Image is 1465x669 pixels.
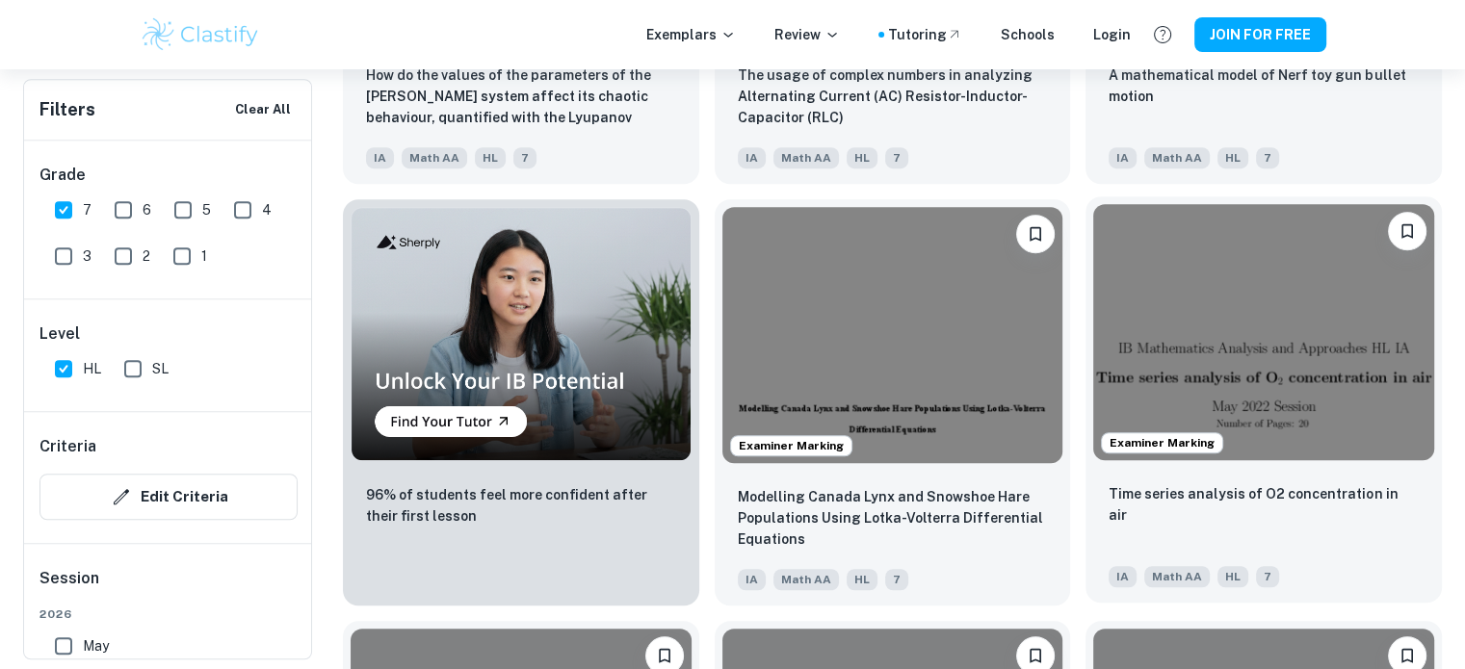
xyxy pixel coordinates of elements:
a: Examiner MarkingPlease log in to bookmark exemplarsModelling Canada Lynx and Snowshoe Hare Popula... [715,199,1071,605]
span: HL [847,147,877,168]
span: HL [83,358,101,379]
span: IA [738,147,766,168]
span: IA [1109,147,1137,168]
span: IA [1109,566,1137,587]
button: Please log in to bookmark exemplars [1388,212,1426,250]
span: 7 [83,199,92,220]
span: 1 [201,245,207,267]
span: IA [366,147,394,168]
a: Schools [1001,24,1055,45]
span: IA [738,569,766,590]
span: HL [475,147,506,168]
button: Clear All [230,95,296,124]
img: Math AA IA example thumbnail: Modelling Canada Lynx and Snowshoe Hare [722,207,1063,462]
a: Login [1093,24,1131,45]
span: HL [1217,566,1248,587]
p: The usage of complex numbers in analyzing Alternating Current (AC) Resistor-Inductor-Capacitor (RLC) [738,64,1048,128]
span: 7 [885,147,908,168]
span: 2026 [39,605,298,623]
button: Edit Criteria [39,474,298,520]
span: 6 [143,199,151,220]
a: Tutoring [888,24,962,45]
span: 7 [1256,566,1279,587]
h6: Level [39,322,298,346]
button: JOIN FOR FREE [1194,17,1326,52]
h6: Session [39,567,298,605]
span: 3 [83,245,92,267]
span: Math AA [773,147,839,168]
a: Examiner MarkingPlease log in to bookmark exemplarsTime series analysis of O2 concentration in ai... [1086,199,1442,605]
span: Math AA [1144,147,1210,168]
button: Please log in to bookmark exemplars [1016,215,1055,253]
h6: Criteria [39,435,96,458]
h6: Filters [39,96,95,123]
span: SL [152,358,169,379]
h6: Grade [39,164,298,187]
span: HL [847,569,877,590]
span: 7 [885,569,908,590]
p: A mathematical model of Nerf toy gun bullet motion [1109,64,1419,107]
p: How do the values of the parameters of the Lorenz system affect its chaotic behaviour, quantified... [366,64,676,130]
span: Examiner Marking [731,437,851,454]
span: 5 [202,199,211,220]
button: Help and Feedback [1146,18,1179,51]
p: 96% of students feel more confident after their first lesson [366,484,676,527]
a: Thumbnail96% of students feel more confident after their first lesson [343,199,699,605]
span: May [83,635,109,656]
span: HL [1217,147,1248,168]
img: Thumbnail [351,207,692,460]
img: Math AA IA example thumbnail: Time series analysis of O2 concentration [1093,204,1434,459]
span: Math AA [402,147,467,168]
span: Math AA [1144,566,1210,587]
span: 7 [513,147,536,168]
span: 7 [1256,147,1279,168]
p: Modelling Canada Lynx and Snowshoe Hare Populations Using Lotka-Volterra Differential Equations [738,486,1048,550]
img: Clastify logo [140,15,262,54]
span: 4 [262,199,272,220]
p: Time series analysis of O2 concentration in air [1109,483,1419,526]
span: Examiner Marking [1102,434,1222,451]
span: 2 [143,245,150,267]
p: Review [774,24,840,45]
span: Math AA [773,569,839,590]
p: Exemplars [646,24,736,45]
